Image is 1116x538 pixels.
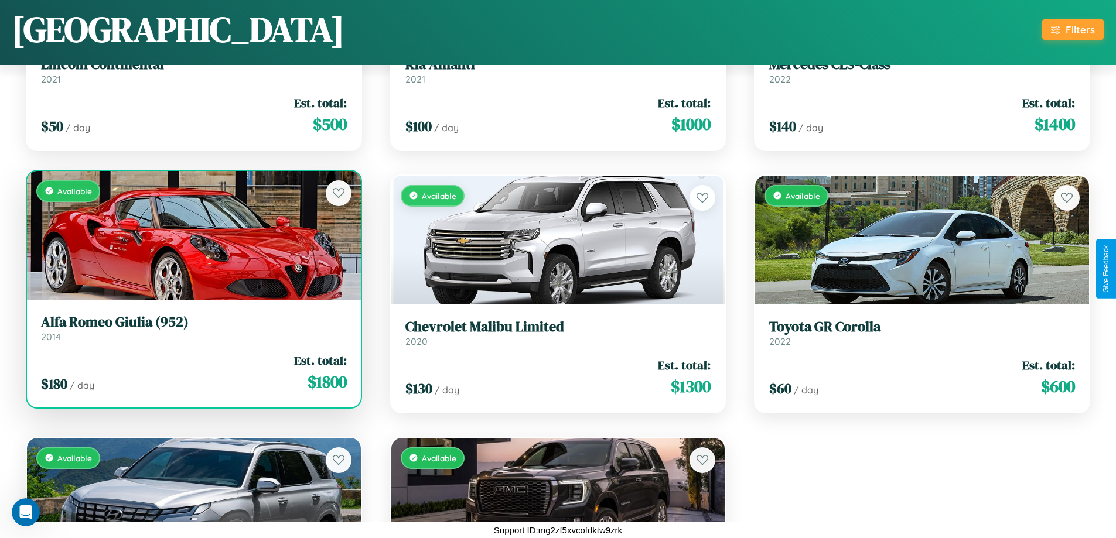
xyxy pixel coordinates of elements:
a: Toyota GR Corolla2022 [769,318,1075,347]
span: $ 1000 [671,112,711,136]
a: Chevrolet Malibu Limited2020 [405,318,711,347]
span: Est. total: [294,352,347,369]
h3: Mercedes CLS-Class [769,56,1075,73]
span: $ 60 [769,379,791,398]
h1: [GEOGRAPHIC_DATA] [12,5,344,53]
span: / day [434,122,459,133]
span: $ 1300 [671,375,711,398]
span: Est. total: [294,94,347,111]
span: 2020 [405,335,428,347]
span: 2021 [41,73,61,85]
span: $ 1400 [1035,112,1075,136]
h3: Chevrolet Malibu Limited [405,318,711,335]
span: / day [435,384,459,396]
iframe: Intercom live chat [12,498,40,526]
span: $ 500 [313,112,347,136]
span: Available [57,186,92,196]
span: $ 600 [1041,375,1075,398]
h3: Toyota GR Corolla [769,318,1075,335]
h3: Kia Amanti [405,56,711,73]
span: $ 1800 [308,370,347,393]
span: 2022 [769,335,791,347]
span: 2022 [769,73,791,85]
div: Filters [1066,23,1095,36]
span: Est. total: [1022,357,1075,373]
span: $ 50 [41,116,63,136]
a: Lincoln Continental2021 [41,56,347,85]
span: Available [57,453,92,463]
span: $ 140 [769,116,796,136]
span: 2014 [41,331,61,342]
a: Kia Amanti2021 [405,56,711,85]
h3: Lincoln Continental [41,56,347,73]
span: Available [422,191,456,201]
h3: Alfa Romeo Giulia (952) [41,314,347,331]
span: / day [70,379,94,391]
span: $ 100 [405,116,432,136]
span: 2021 [405,73,425,85]
button: Filters [1042,19,1104,40]
span: Available [786,191,820,201]
a: Mercedes CLS-Class2022 [769,56,1075,85]
span: / day [794,384,818,396]
span: / day [66,122,90,133]
div: Give Feedback [1102,245,1110,293]
a: Alfa Romeo Giulia (952)2014 [41,314,347,342]
span: Est. total: [658,94,711,111]
span: Available [422,453,456,463]
span: / day [798,122,823,133]
span: $ 130 [405,379,432,398]
span: Est. total: [658,357,711,373]
span: Est. total: [1022,94,1075,111]
p: Support ID: mg2zf5xvcofdktw9zrk [494,522,622,538]
span: $ 180 [41,374,67,393]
